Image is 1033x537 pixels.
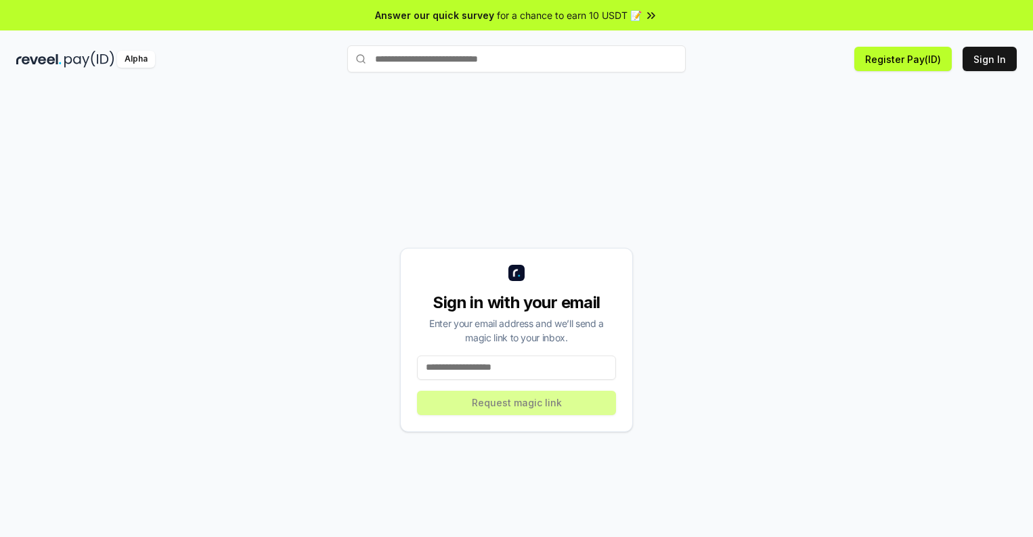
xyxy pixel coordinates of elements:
span: Answer our quick survey [375,8,494,22]
div: Sign in with your email [417,292,616,314]
img: pay_id [64,51,114,68]
img: logo_small [508,265,525,281]
img: reveel_dark [16,51,62,68]
button: Register Pay(ID) [854,47,952,71]
div: Enter your email address and we’ll send a magic link to your inbox. [417,316,616,345]
span: for a chance to earn 10 USDT 📝 [497,8,642,22]
button: Sign In [963,47,1017,71]
div: Alpha [117,51,155,68]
